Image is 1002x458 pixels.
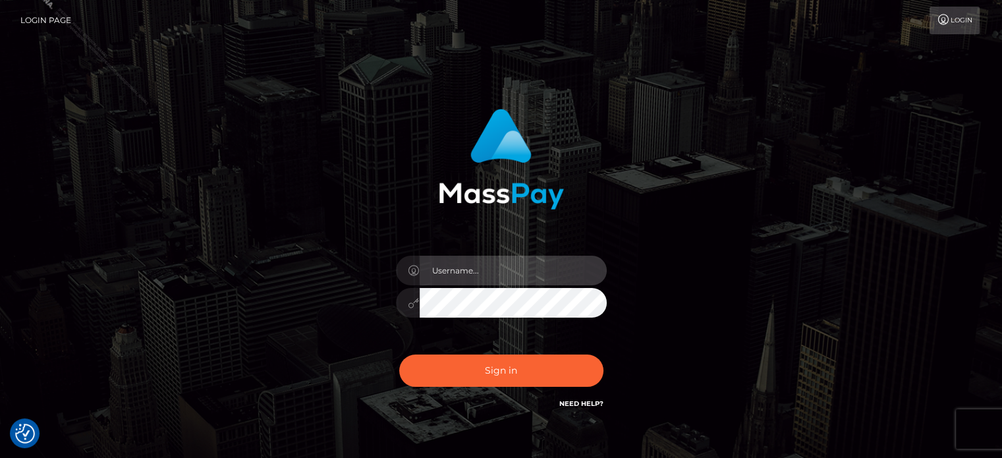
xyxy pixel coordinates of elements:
a: Login [930,7,980,34]
img: Revisit consent button [15,424,35,444]
input: Username... [420,256,607,285]
img: MassPay Login [439,109,564,210]
button: Sign in [399,355,603,387]
button: Consent Preferences [15,424,35,444]
a: Login Page [20,7,71,34]
a: Need Help? [559,399,603,408]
